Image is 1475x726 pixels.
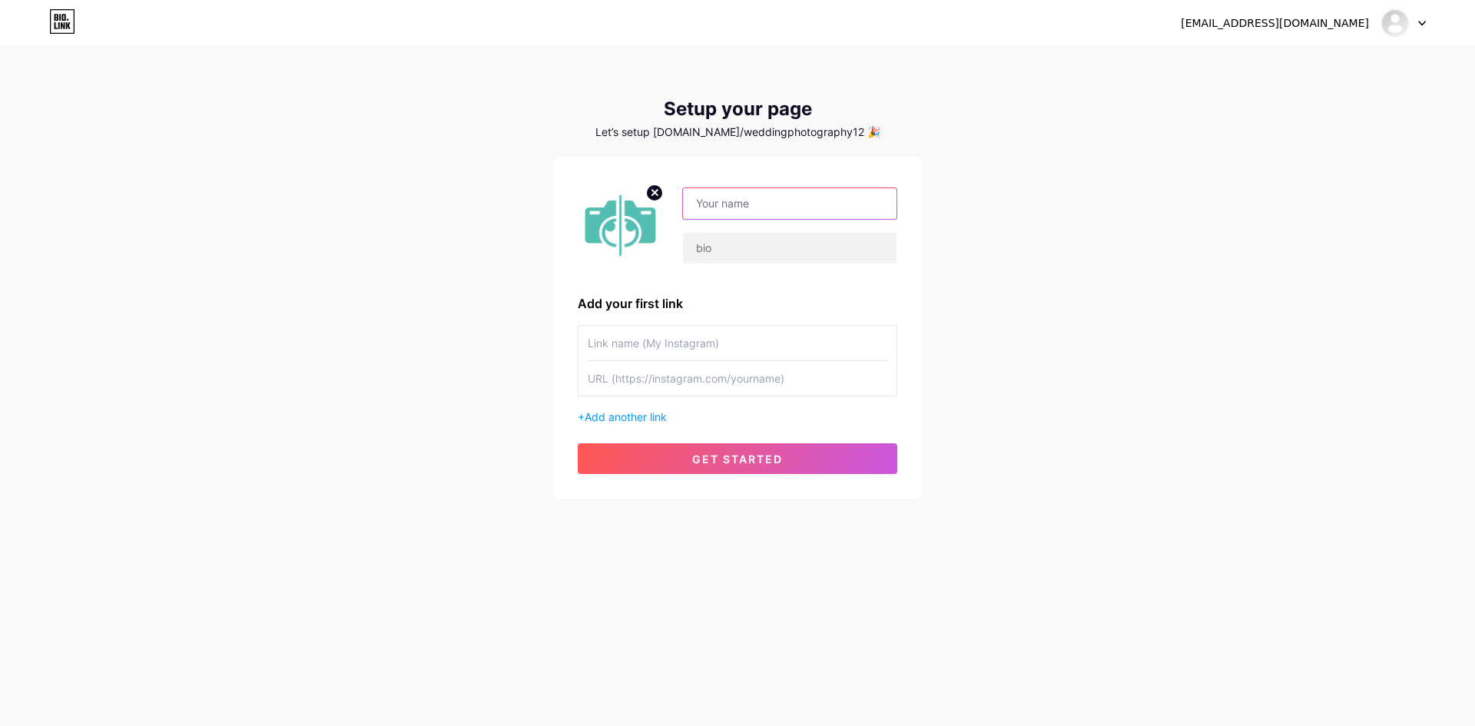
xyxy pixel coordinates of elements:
input: URL (https://instagram.com/yourname) [588,361,887,396]
div: Let’s setup [DOMAIN_NAME]/weddingphotography12 🎉 [553,126,922,138]
div: Add your first link [578,294,897,313]
input: Link name (My Instagram) [588,326,887,360]
div: [EMAIL_ADDRESS][DOMAIN_NAME] [1181,15,1369,31]
div: + [578,409,897,425]
div: Setup your page [553,98,922,120]
span: get started [692,453,783,466]
img: profile pic [578,181,664,270]
input: Your name [683,188,897,219]
input: bio [683,233,897,264]
button: get started [578,443,897,474]
span: Add another link [585,410,667,423]
img: weddingphotography12 [1381,8,1410,38]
